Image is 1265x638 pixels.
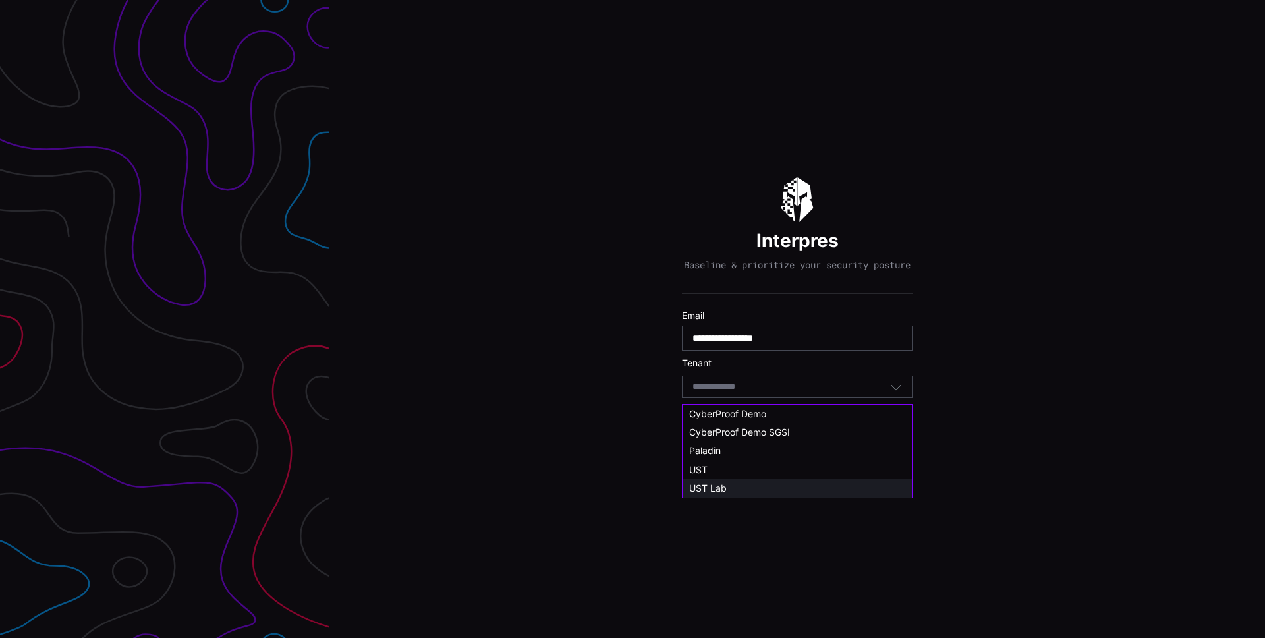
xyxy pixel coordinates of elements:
[684,259,911,271] p: Baseline & prioritize your security posture
[682,310,913,322] label: Email
[682,357,913,369] label: Tenant
[890,381,902,393] button: Toggle options menu
[689,464,708,475] span: UST
[756,229,839,252] h1: Interpres
[689,445,721,456] span: Paladin
[689,426,790,438] span: CyberProof Demo SGSI
[689,408,766,419] span: CyberProof Demo
[689,482,727,494] span: UST Lab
